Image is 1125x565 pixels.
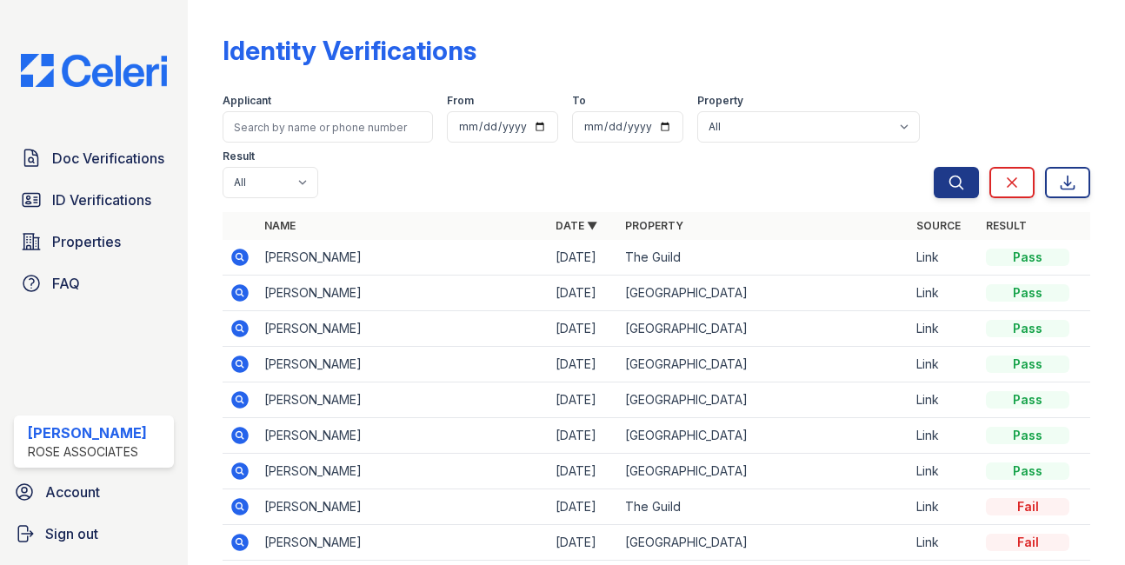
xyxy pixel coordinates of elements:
td: Link [909,311,979,347]
div: Pass [986,249,1069,266]
td: [GEOGRAPHIC_DATA] [618,382,909,418]
td: [PERSON_NAME] [257,489,549,525]
td: [PERSON_NAME] [257,276,549,311]
label: From [447,94,474,108]
td: [PERSON_NAME] [257,525,549,561]
a: Source [916,219,961,232]
a: Property [625,219,683,232]
td: Link [909,276,979,311]
div: Identity Verifications [223,35,476,66]
label: To [572,94,586,108]
td: Link [909,382,979,418]
td: [PERSON_NAME] [257,240,549,276]
a: Date ▼ [556,219,597,232]
a: Name [264,219,296,232]
a: FAQ [14,266,174,301]
span: Properties [52,231,121,252]
td: [DATE] [549,276,618,311]
td: [DATE] [549,418,618,454]
td: [DATE] [549,525,618,561]
td: Link [909,418,979,454]
td: [DATE] [549,454,618,489]
td: The Guild [618,240,909,276]
div: Pass [986,391,1069,409]
div: Pass [986,427,1069,444]
div: Pass [986,356,1069,373]
span: Account [45,482,100,502]
label: Property [697,94,743,108]
td: [DATE] [549,489,618,525]
td: [GEOGRAPHIC_DATA] [618,525,909,561]
span: Sign out [45,523,98,544]
div: Pass [986,284,1069,302]
a: Account [7,475,181,509]
div: Rose Associates [28,443,147,461]
a: Result [986,219,1027,232]
img: CE_Logo_Blue-a8612792a0a2168367f1c8372b55b34899dd931a85d93a1a3d3e32e68fde9ad4.png [7,54,181,87]
span: FAQ [52,273,80,294]
span: Doc Verifications [52,148,164,169]
a: Properties [14,224,174,259]
td: [DATE] [549,347,618,382]
div: Fail [986,498,1069,515]
td: [PERSON_NAME] [257,347,549,382]
div: Pass [986,320,1069,337]
td: [GEOGRAPHIC_DATA] [618,311,909,347]
td: Link [909,240,979,276]
td: The Guild [618,489,909,525]
label: Applicant [223,94,271,108]
td: [GEOGRAPHIC_DATA] [618,418,909,454]
a: Sign out [7,516,181,551]
span: ID Verifications [52,189,151,210]
td: Link [909,489,979,525]
td: Link [909,347,979,382]
td: Link [909,454,979,489]
td: [PERSON_NAME] [257,382,549,418]
a: ID Verifications [14,183,174,217]
div: [PERSON_NAME] [28,422,147,443]
td: [DATE] [549,311,618,347]
td: [GEOGRAPHIC_DATA] [618,454,909,489]
td: [PERSON_NAME] [257,454,549,489]
div: Pass [986,462,1069,480]
a: Doc Verifications [14,141,174,176]
label: Result [223,150,255,163]
td: [GEOGRAPHIC_DATA] [618,347,909,382]
td: Link [909,525,979,561]
div: Fail [986,534,1069,551]
td: [DATE] [549,382,618,418]
td: [PERSON_NAME] [257,418,549,454]
td: [PERSON_NAME] [257,311,549,347]
input: Search by name or phone number [223,111,433,143]
td: [GEOGRAPHIC_DATA] [618,276,909,311]
td: [DATE] [549,240,618,276]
